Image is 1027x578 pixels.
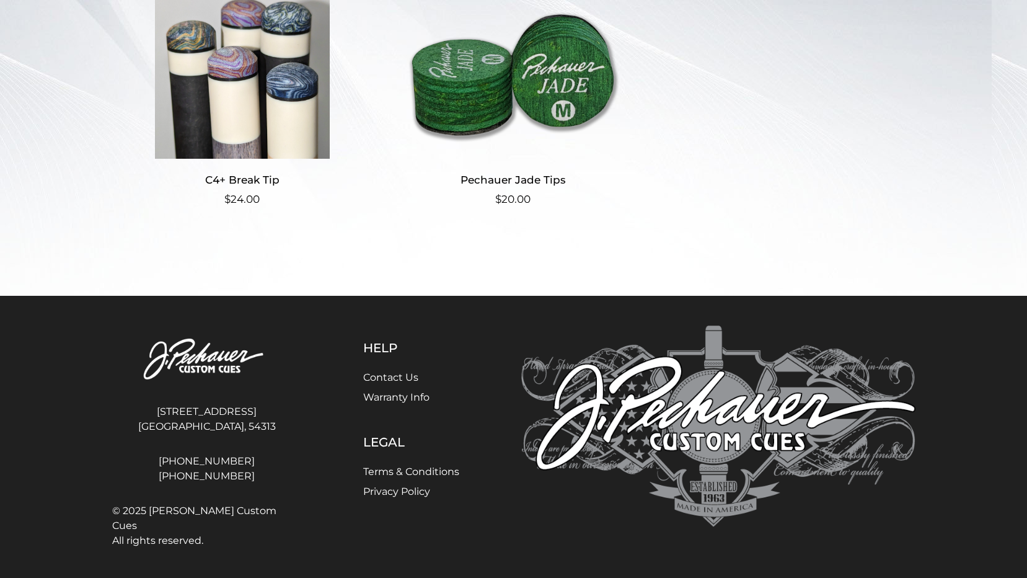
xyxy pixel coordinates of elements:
a: Warranty Info [363,391,430,403]
a: [PHONE_NUMBER] [112,469,302,484]
h2: Pechauer Jade Tips [392,169,633,192]
span: $ [495,193,501,205]
span: © 2025 [PERSON_NAME] Custom Cues All rights reserved. [112,504,302,548]
bdi: 20.00 [495,193,531,205]
a: Contact Us [363,371,418,383]
bdi: 24.00 [224,193,260,205]
address: [STREET_ADDRESS] [GEOGRAPHIC_DATA], 54313 [112,399,302,439]
span: $ [224,193,231,205]
h5: Help [363,340,459,355]
a: [PHONE_NUMBER] [112,454,302,469]
h5: Legal [363,435,459,450]
a: Privacy Policy [363,486,430,497]
img: Pechauer Custom Cues [521,326,915,527]
h2: C4+ Break Tip [122,169,363,192]
a: Terms & Conditions [363,466,459,478]
img: Pechauer Custom Cues [112,326,302,394]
